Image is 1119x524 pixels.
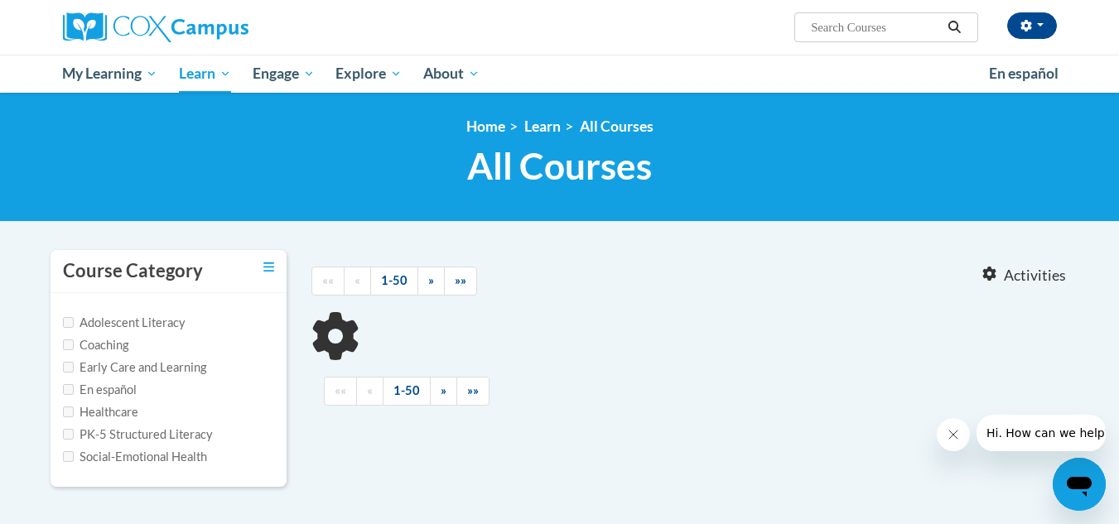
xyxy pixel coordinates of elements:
[456,377,490,406] a: End
[325,55,412,93] a: Explore
[356,377,383,406] a: Previous
[367,383,373,397] span: «
[263,258,274,276] a: Toggle collapse
[423,64,480,84] span: About
[942,17,967,37] button: Search
[179,64,231,84] span: Learn
[63,317,74,328] input: Checkbox for Options
[322,273,334,287] span: ««
[1053,458,1106,511] iframe: Button to launch messaging window
[466,118,505,135] a: Home
[977,415,1106,451] iframe: Message from company
[937,418,970,451] iframe: Close message
[1007,12,1057,39] button: Account Settings
[383,377,431,406] a: 1-50
[168,55,242,93] a: Learn
[63,314,186,332] label: Adolescent Literacy
[467,383,479,397] span: »»
[63,362,74,373] input: Checkbox for Options
[355,273,360,287] span: «
[63,358,206,377] label: Early Care and Learning
[63,258,203,284] h3: Course Category
[467,144,652,188] span: All Courses
[10,12,134,25] span: Hi. How can we help?
[63,381,137,399] label: En español
[242,55,326,93] a: Engage
[809,17,942,37] input: Search Courses
[63,336,128,354] label: Coaching
[428,273,434,287] span: »
[63,384,74,395] input: Checkbox for Options
[63,429,74,440] input: Checkbox for Options
[335,64,402,84] span: Explore
[52,55,169,93] a: My Learning
[253,64,315,84] span: Engage
[430,377,457,406] a: Next
[335,383,346,397] span: ««
[324,377,357,406] a: Begining
[444,267,477,296] a: End
[344,267,371,296] a: Previous
[62,64,157,84] span: My Learning
[63,451,74,462] input: Checkbox for Options
[989,65,1059,82] span: En español
[63,448,207,466] label: Social-Emotional Health
[370,267,418,296] a: 1-50
[63,339,74,350] input: Checkbox for Options
[311,267,345,296] a: Begining
[63,406,74,417] input: Checkbox for Options
[412,55,490,93] a: About
[63,12,248,42] img: Cox Campus
[63,403,138,421] label: Healthcare
[455,273,466,287] span: »»
[978,56,1069,91] a: En español
[524,118,561,135] a: Learn
[63,425,213,444] label: PK-5 Structured Literacy
[441,383,446,397] span: »
[580,118,654,135] a: All Courses
[38,55,1082,93] div: Main menu
[1004,267,1066,285] span: Activities
[417,267,445,296] a: Next
[63,12,378,42] a: Cox Campus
